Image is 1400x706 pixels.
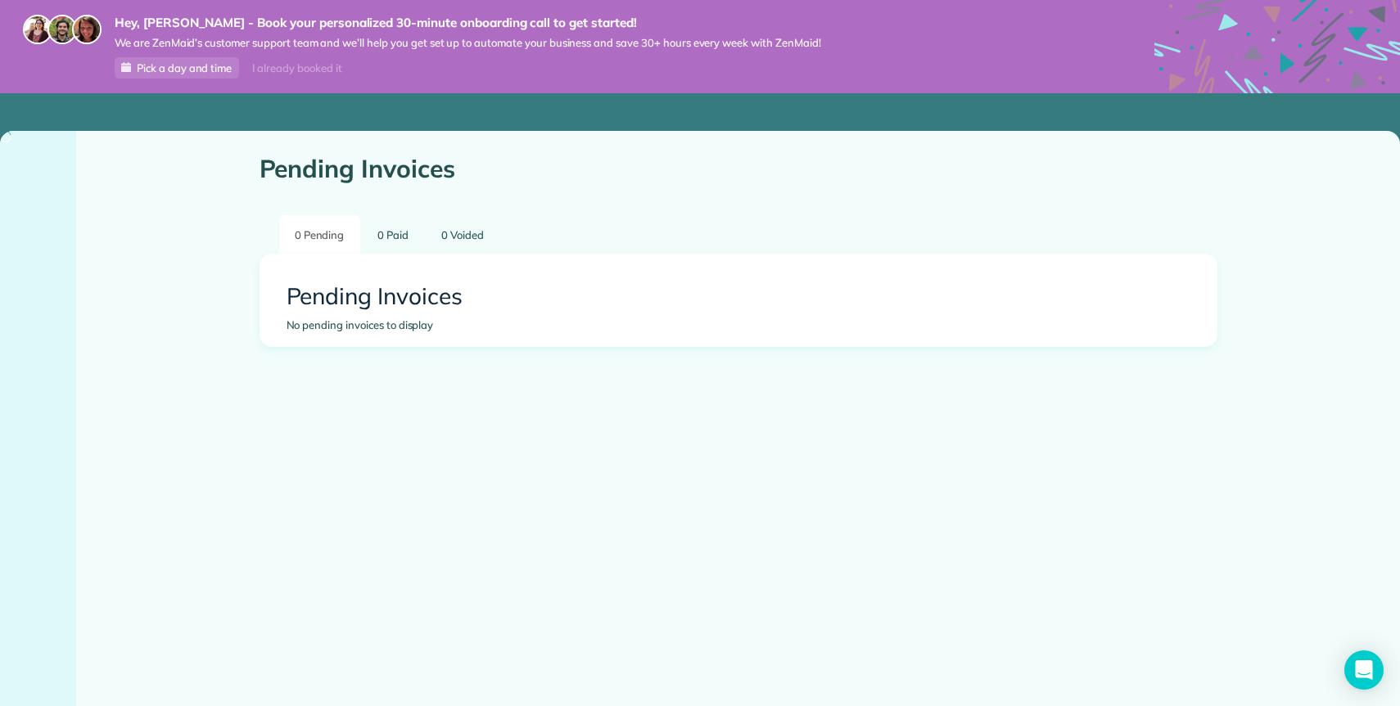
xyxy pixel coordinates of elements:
[242,58,351,79] div: I already booked it
[23,15,52,44] img: maria-72a9807cf96188c08ef61303f053569d2e2a8a1cde33d635c8a3ac13582a053d.jpg
[72,15,102,44] img: michelle-19f622bdf1676172e81f8f8fba1fb50e276960ebfe0243fe18214015130c80e4.jpg
[287,317,1190,334] div: No pending invoices to display
[137,61,232,74] span: Pick a day and time
[47,15,77,44] img: jorge-587dff0eeaa6aab1f244e6dc62b8924c3b6ad411094392a53c71c6c4a576187d.jpg
[115,57,239,79] a: Pick a day and time
[260,155,1217,182] h1: Pending Invoices
[362,215,424,254] a: 0 Paid
[279,215,360,254] a: 0 Pending
[1344,650,1384,690] div: Open Intercom Messenger
[426,215,499,254] a: 0 Voided
[287,284,1190,309] h2: Pending Invoices
[115,15,821,31] strong: Hey, [PERSON_NAME] - Book your personalized 30-minute onboarding call to get started!
[115,36,821,50] span: We are ZenMaid’s customer support team and we’ll help you get set up to automate your business an...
